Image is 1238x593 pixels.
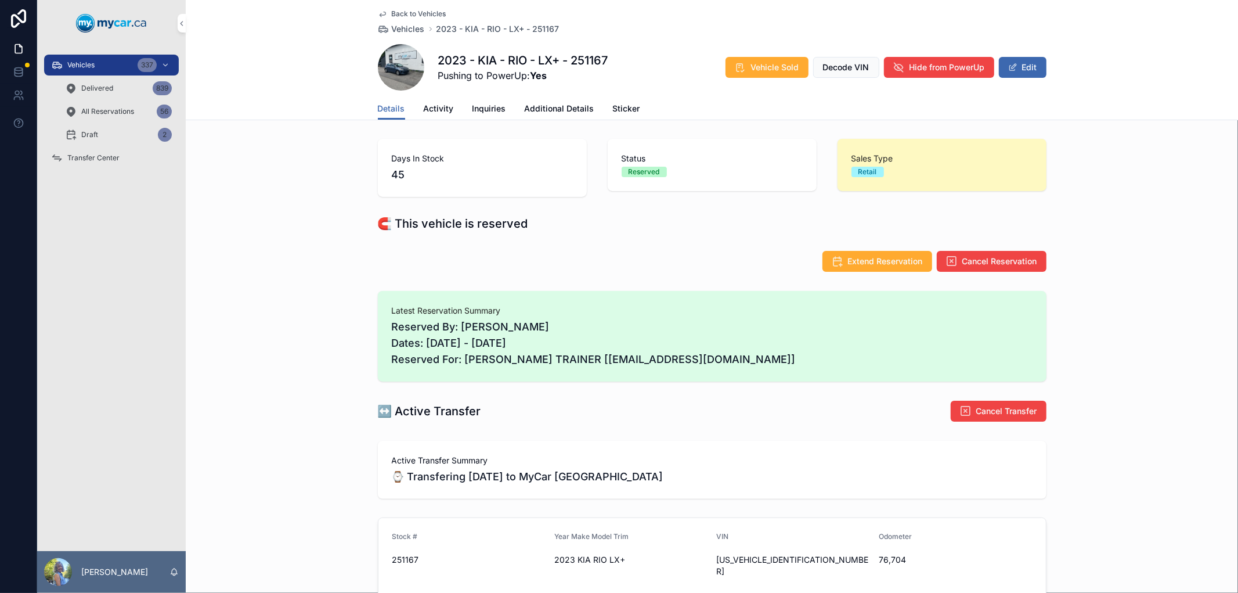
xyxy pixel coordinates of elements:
[81,130,98,139] span: Draft
[76,14,147,33] img: App logo
[629,167,660,177] div: Reserved
[554,554,708,566] span: 2023 KIA RIO LX+
[378,403,481,419] h1: ↔️ Active Transfer
[44,148,179,168] a: Transfer Center
[392,305,1033,317] span: Latest Reservation Summary
[554,532,629,541] span: Year Make Model Trim
[851,153,1033,164] span: Sales Type
[717,554,870,577] span: [US_VEHICLE_IDENTIFICATION_NUMBER]
[67,153,120,163] span: Transfer Center
[879,532,912,541] span: Odometer
[392,455,1033,466] span: Active Transfer Summary
[823,62,869,73] span: Decode VIN
[153,81,172,95] div: 839
[424,98,454,121] a: Activity
[392,319,1033,368] span: Reserved By: [PERSON_NAME] Dates: [DATE] - [DATE] Reserved For: [PERSON_NAME] TRAINER [[EMAIL_ADD...
[436,23,560,35] a: 2023 - KIA - RIO - LX+ - 251167
[848,256,923,267] span: Extend Reservation
[962,256,1037,267] span: Cancel Reservation
[999,57,1046,78] button: Edit
[472,98,506,121] a: Inquiries
[378,23,425,35] a: Vehicles
[717,532,729,541] span: VIN
[81,107,134,116] span: All Reservations
[392,554,546,566] span: 251167
[392,532,418,541] span: Stock #
[138,58,157,72] div: 337
[378,103,405,114] span: Details
[909,62,985,73] span: Hide from PowerUp
[58,124,179,145] a: Draft2
[525,98,594,121] a: Additional Details
[472,103,506,114] span: Inquiries
[879,554,1032,566] span: 76,704
[858,167,877,177] div: Retail
[392,153,573,164] span: Days In Stock
[884,57,994,78] button: Hide from PowerUp
[525,103,594,114] span: Additional Details
[158,128,172,142] div: 2
[392,469,1033,485] span: ⌚ Transfering [DATE] to MyCar [GEOGRAPHIC_DATA]
[751,62,799,73] span: Vehicle Sold
[822,251,932,272] button: Extend Reservation
[378,98,405,120] a: Details
[613,98,640,121] a: Sticker
[622,153,803,164] span: Status
[58,78,179,99] a: Delivered839
[937,251,1046,272] button: Cancel Reservation
[392,23,425,35] span: Vehicles
[530,70,547,81] strong: Yes
[378,215,528,232] h1: 🧲 This vehicle is reserved
[813,57,879,78] button: Decode VIN
[726,57,809,78] button: Vehicle Sold
[951,401,1046,422] button: Cancel Transfer
[81,566,148,578] p: [PERSON_NAME]
[424,103,454,114] span: Activity
[378,9,446,19] a: Back to Vehicles
[44,55,179,76] a: Vehicles337
[157,105,172,118] div: 56
[37,46,186,184] div: scrollable content
[976,405,1037,417] span: Cancel Transfer
[613,103,640,114] span: Sticker
[438,69,608,82] span: Pushing to PowerUp:
[392,9,446,19] span: Back to Vehicles
[58,101,179,122] a: All Reservations56
[81,84,113,93] span: Delivered
[67,60,95,70] span: Vehicles
[392,167,573,183] span: 45
[438,52,608,69] h1: 2023 - KIA - RIO - LX+ - 251167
